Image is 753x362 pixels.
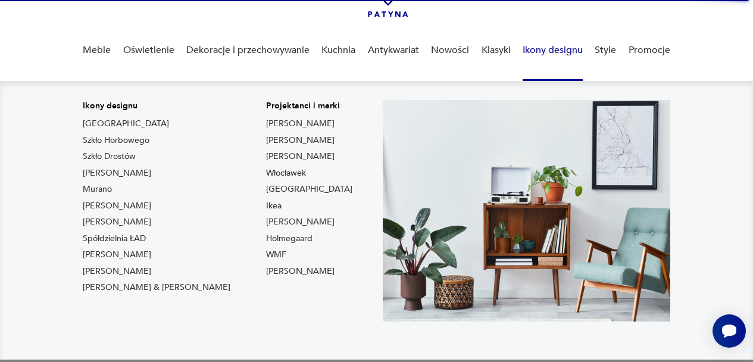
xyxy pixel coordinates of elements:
[83,167,151,179] a: [PERSON_NAME]
[266,135,335,146] a: [PERSON_NAME]
[186,27,310,73] a: Dekoracje i przechowywanie
[83,216,151,228] a: [PERSON_NAME]
[368,27,419,73] a: Antykwariat
[523,27,583,73] a: Ikony designu
[266,233,313,245] a: Holmegaard
[482,27,511,73] a: Klasyki
[383,100,670,322] img: Meble
[266,167,306,179] a: Włocławek
[629,27,670,73] a: Promocje
[266,249,286,261] a: WMF
[266,266,335,277] a: [PERSON_NAME]
[83,233,146,245] a: Spółdzielnia ŁAD
[266,151,335,163] a: [PERSON_NAME]
[123,27,174,73] a: Oświetlenie
[266,100,352,112] p: Projektanci i marki
[83,135,149,146] a: Szkło Horbowego
[321,27,355,73] a: Kuchnia
[83,200,151,212] a: [PERSON_NAME]
[431,27,469,73] a: Nowości
[83,282,230,294] a: [PERSON_NAME] & [PERSON_NAME]
[83,266,151,277] a: [PERSON_NAME]
[83,100,230,112] p: Ikony designu
[83,151,136,163] a: Szkło Drostów
[595,27,616,73] a: Style
[266,183,352,195] a: [GEOGRAPHIC_DATA]
[83,118,169,130] a: [GEOGRAPHIC_DATA]
[713,314,746,348] iframe: Smartsupp widget button
[266,200,282,212] a: Ikea
[83,27,111,73] a: Meble
[83,249,151,261] a: [PERSON_NAME]
[266,216,335,228] a: [PERSON_NAME]
[83,183,112,195] a: Murano
[266,118,335,130] a: [PERSON_NAME]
